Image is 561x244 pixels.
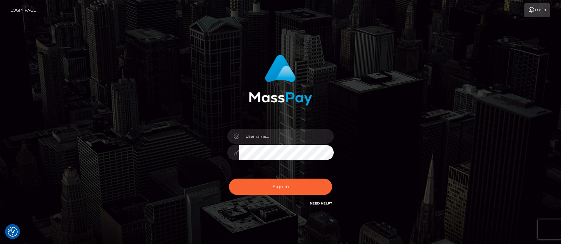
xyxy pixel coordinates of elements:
button: Sign in [229,179,332,195]
a: Login Page [10,3,36,17]
input: Username... [239,129,334,144]
img: MassPay Login [249,55,312,106]
a: Need Help? [310,201,332,205]
button: Consent Preferences [8,227,18,237]
a: Login [524,3,550,17]
img: Revisit consent button [8,227,18,237]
